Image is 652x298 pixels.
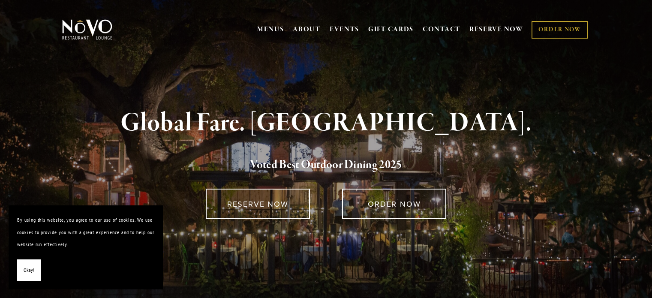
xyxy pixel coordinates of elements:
a: ORDER NOW [342,189,446,219]
a: CONTACT [423,21,460,38]
a: ABOUT [293,25,321,34]
a: RESERVE NOW [469,21,523,38]
img: Novo Restaurant &amp; Lounge [60,19,114,40]
section: Cookie banner [9,205,163,289]
a: MENUS [257,25,284,34]
a: GIFT CARDS [368,21,414,38]
strong: Global Fare. [GEOGRAPHIC_DATA]. [120,107,532,139]
p: By using this website, you agree to our use of cookies. We use cookies to provide you with a grea... [17,214,154,251]
a: EVENTS [330,25,359,34]
a: RESERVE NOW [206,189,310,219]
span: Okay! [24,264,34,277]
a: ORDER NOW [532,21,588,39]
a: Voted Best Outdoor Dining 202 [250,157,396,174]
button: Okay! [17,259,41,281]
h2: 5 [76,156,576,174]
